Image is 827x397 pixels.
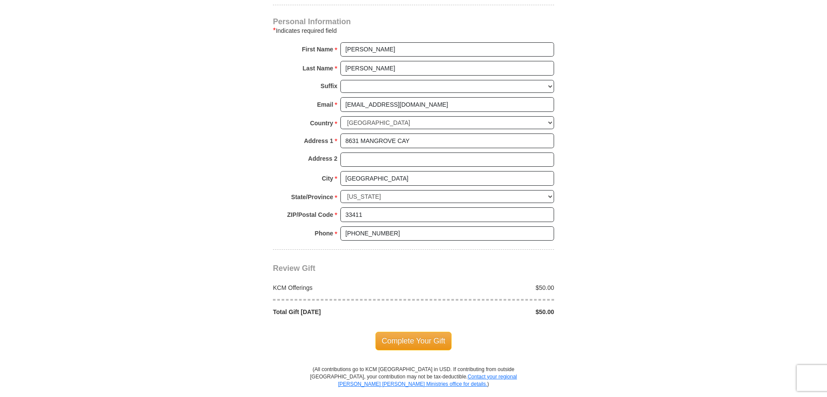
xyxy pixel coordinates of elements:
strong: State/Province [291,191,333,203]
strong: City [322,172,333,184]
strong: Last Name [303,62,333,74]
div: Indicates required field [273,25,554,36]
span: Review Gift [273,264,315,273]
strong: Country [310,117,333,129]
strong: Address 1 [304,135,333,147]
strong: First Name [302,43,333,55]
div: Total Gift [DATE] [269,308,414,316]
h4: Personal Information [273,18,554,25]
strong: Address 2 [308,152,337,165]
div: KCM Offerings [269,283,414,292]
strong: ZIP/Postal Code [287,209,333,221]
strong: Phone [315,227,333,239]
div: $50.00 [413,308,559,316]
span: Complete Your Gift [375,332,452,350]
a: Contact your regional [PERSON_NAME] [PERSON_NAME] Ministries office for details. [338,374,517,387]
strong: Suffix [321,80,337,92]
strong: Email [317,98,333,111]
div: $50.00 [413,283,559,292]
